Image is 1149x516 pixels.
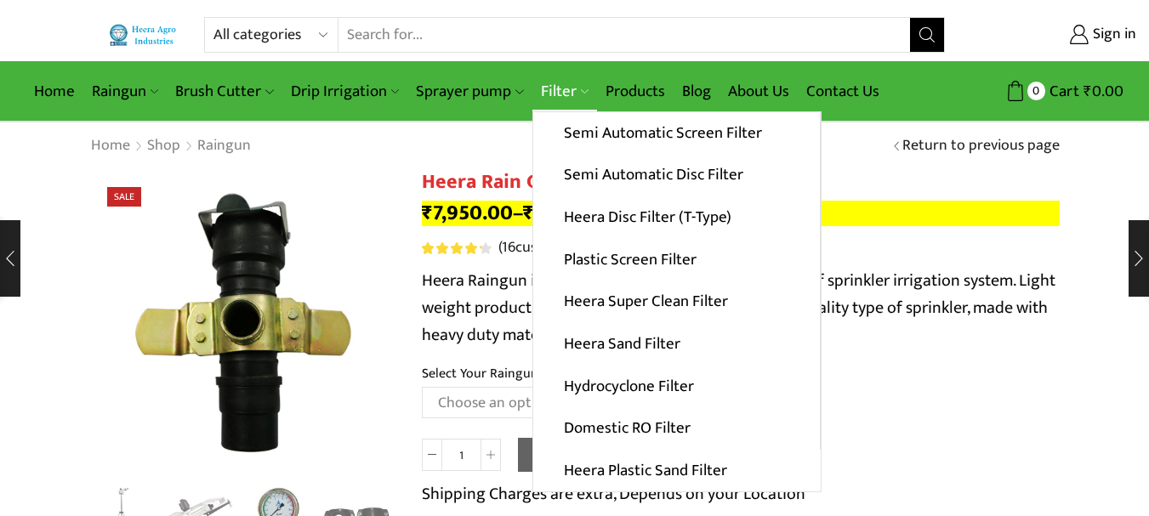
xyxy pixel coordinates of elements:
[720,71,798,111] a: About Us
[498,237,634,259] a: (16customer reviews)
[1084,78,1092,105] span: ₹
[1084,78,1123,105] bdi: 0.00
[533,450,821,492] a: Heera Plastic Sand Filter
[532,71,597,111] a: Filter
[167,71,282,111] a: Brush Cutter
[518,438,680,472] button: Add to cart
[910,18,944,52] button: Search button
[674,71,720,111] a: Blog
[970,20,1136,50] a: Sign in
[1089,24,1136,46] span: Sign in
[502,235,515,260] span: 16
[533,281,820,323] a: Heera Super Clean Filter
[1027,82,1045,99] span: 0
[422,196,513,230] bdi: 7,950.00
[533,112,820,155] a: Semi Automatic Screen Filter
[422,242,491,254] div: Rated 4.38 out of 5
[422,201,1060,226] p: –
[422,480,805,507] p: Shipping Charges are extra, Depends on your Location
[422,242,482,254] span: Rated out of 5 based on customer ratings
[407,71,532,111] a: Sprayer pump
[422,170,1060,195] h1: Heera Rain Gun Complete Set (1.25″)
[1045,80,1079,103] span: Cart
[533,407,820,450] a: Domestic RO Filter
[338,18,909,52] input: Search for...
[26,71,83,111] a: Home
[90,135,131,157] a: Home
[422,196,433,230] span: ₹
[597,71,674,111] a: Products
[533,154,820,196] a: Semi Automatic Disc Filter
[90,135,252,157] nav: Breadcrumb
[533,365,820,407] a: Hydrocyclone Filter
[422,364,560,383] label: Select Your Raingun Set
[533,323,820,366] a: Heera Sand Filter
[83,71,167,111] a: Raingun
[107,187,141,207] span: Sale
[523,196,534,230] span: ₹
[902,135,1060,157] a: Return to previous page
[523,196,616,230] bdi: 8,250.00
[90,170,396,476] div: 5 / 5
[282,71,407,111] a: Drip Irrigation
[196,135,252,157] a: Raingun
[798,71,888,111] a: Contact Us
[422,242,494,254] span: 16
[146,135,181,157] a: Shop
[422,267,1060,349] p: Heera Raingun is the most advanced & affordable type of sprinkler irrigation system. Light weight...
[533,238,820,281] a: Plastic Screen Filter
[962,76,1123,107] a: 0 Cart ₹0.00
[533,196,820,239] a: Heera Disc Filter (T-Type)
[442,439,481,471] input: Product quantity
